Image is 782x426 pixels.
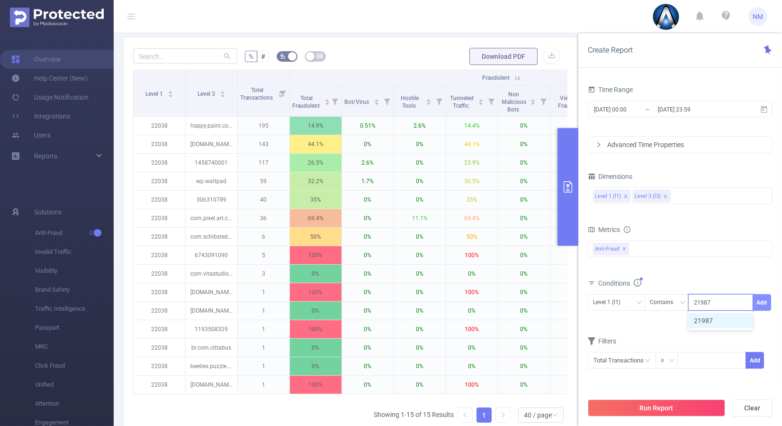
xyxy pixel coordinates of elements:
a: Usage Notification [11,88,89,107]
p: happy.paint.coloring.color.number [186,117,237,135]
i: icon: right [596,142,602,148]
p: 100% [446,283,498,301]
p: 0% [550,283,602,301]
p: 44.1% [446,135,498,153]
p: 0% [550,209,602,227]
p: 0% [394,357,446,375]
p: 0% [550,117,602,135]
p: 100% [290,283,342,301]
span: Click Fraud [35,356,114,375]
p: 26.5% [290,154,342,172]
span: Fraudulent [482,74,510,81]
p: 0% [498,265,550,283]
p: 1 [238,357,289,375]
p: com.schibsted.bomnegocio.androidApp [186,228,237,246]
span: Traffic Intelligence [35,299,114,318]
p: 0% [394,228,446,246]
button: Run Report [588,399,725,417]
p: 2.6% [394,117,446,135]
div: Sort [530,98,536,103]
i: icon: caret-down [426,101,431,104]
p: 0% [394,376,446,394]
div: Sort [324,98,330,103]
i: icon: check [741,318,747,324]
span: Total Transactions [240,87,274,101]
span: NM [753,7,763,26]
p: com.pixel.art.coloring.color.number [186,209,237,227]
i: icon: left [462,412,468,418]
span: Bot/Virus [344,99,370,105]
p: com.vitastudio.mahjong [186,265,237,283]
p: br.com.cittabus [186,339,237,357]
p: 0% [498,283,550,301]
p: 5 [238,246,289,264]
p: 0% [394,191,446,209]
p: 22038 [134,191,185,209]
div: icon: rightAdvanced Time Properties [588,137,772,153]
i: icon: caret-down [374,101,379,104]
button: Add [753,294,771,311]
p: 0% [342,135,394,153]
p: 22038 [134,376,185,394]
p: 0% [550,302,602,320]
p: 0% [498,135,550,153]
p: 6 [238,228,289,246]
p: 0% [498,320,550,338]
p: 0% [290,265,342,283]
li: 1 [476,407,492,423]
p: 0% [446,302,498,320]
span: Level 3 [198,91,216,97]
p: 1.7% [342,172,394,190]
p: 100% [446,376,498,394]
i: icon: close [663,194,668,200]
i: icon: caret-up [374,98,379,101]
li: Previous Page [458,407,473,423]
p: 0% [394,172,446,190]
p: 0% [498,228,550,246]
p: 50% [446,228,498,246]
p: 0% [394,154,446,172]
p: 0% [550,246,602,264]
p: 36 [238,209,289,227]
div: 40 / page [524,408,552,422]
p: 23.9% [446,154,498,172]
span: ✕ [622,243,626,255]
p: 0% [550,320,602,338]
i: icon: caret-down [478,101,484,104]
i: icon: caret-down [324,101,330,104]
p: 22038 [134,320,185,338]
p: [DOMAIN_NAME] [186,135,237,153]
p: 0% [342,302,394,320]
p: 0% [290,357,342,375]
p: 0% [498,209,550,227]
p: 6743091090 [186,246,237,264]
p: 59 [238,172,289,190]
span: Invalid Traffic [35,242,114,261]
p: 0% [342,320,394,338]
p: 0% [446,265,498,283]
p: 3 [238,265,289,283]
span: Conditions [598,279,641,287]
p: 30.5% [446,172,498,190]
i: icon: info-circle [634,279,641,287]
p: 1 [238,339,289,357]
span: Anti-Fraud [593,243,629,255]
p: 0% [550,376,602,394]
span: Metrics [588,226,620,233]
p: beetles.puzzle.solitaire [186,357,237,375]
p: [DOMAIN_NAME] [186,376,237,394]
span: View Fraud [558,95,574,109]
p: 0% [550,135,602,153]
a: Users [11,126,51,145]
i: icon: down [680,300,685,306]
button: Download PDF [469,48,538,65]
p: 22038 [134,135,185,153]
p: 0% [498,246,550,264]
p: 0% [498,339,550,357]
span: Reports [34,152,57,160]
div: Sort [478,98,484,103]
span: Level 1 [145,91,164,97]
p: 0% [498,191,550,209]
p: 0% [394,246,446,264]
p: 0% [550,357,602,375]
